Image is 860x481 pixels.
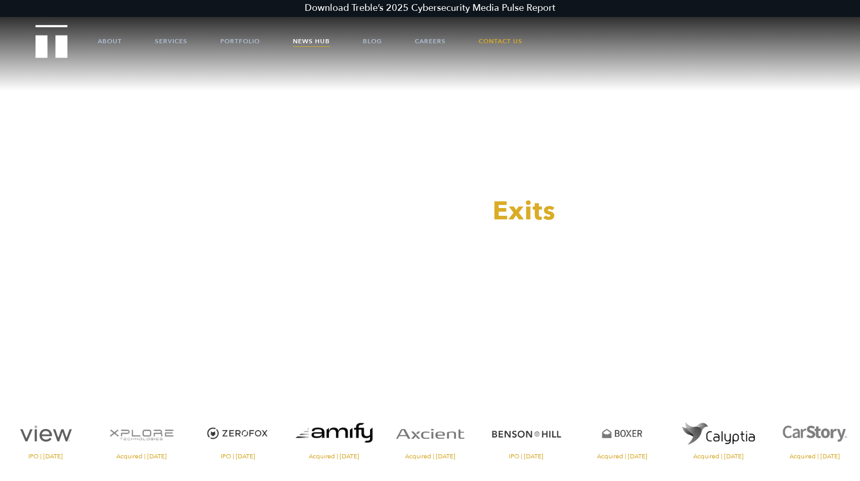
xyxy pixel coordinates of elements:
[673,453,764,459] span: Acquired | [DATE]
[220,26,260,57] a: Portfolio
[769,414,860,453] img: CarStory logo
[769,414,860,459] a: Visit the CarStory website
[98,26,122,57] a: About
[96,414,187,459] a: Visit the XPlore website
[36,25,68,58] img: Treble logo
[384,414,476,459] a: Visit the Axcient website
[288,414,379,459] a: Visit the website
[577,453,668,459] span: Acquired | [DATE]
[769,453,860,459] span: Acquired | [DATE]
[481,453,572,459] span: IPO | [DATE]
[577,414,668,459] a: Visit the Boxer website
[673,414,764,459] a: Visit the website
[288,453,379,459] span: Acquired | [DATE]
[481,414,572,459] a: Visit the Benson Hill website
[481,414,572,453] img: Benson Hill logo
[384,453,476,459] span: Acquired | [DATE]
[577,414,668,453] img: Boxer logo
[479,26,522,57] a: Contact Us
[493,194,556,229] span: Exits
[192,414,284,453] img: ZeroFox logo
[384,414,476,453] img: Axcient logo
[192,453,284,459] span: IPO | [DATE]
[96,414,187,453] img: XPlore logo
[415,26,446,57] a: Careers
[96,453,187,459] span: Acquired | [DATE]
[363,26,382,57] a: Blog
[293,26,330,57] a: News Hub
[155,26,187,57] a: Services
[192,414,284,459] a: Visit the ZeroFox website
